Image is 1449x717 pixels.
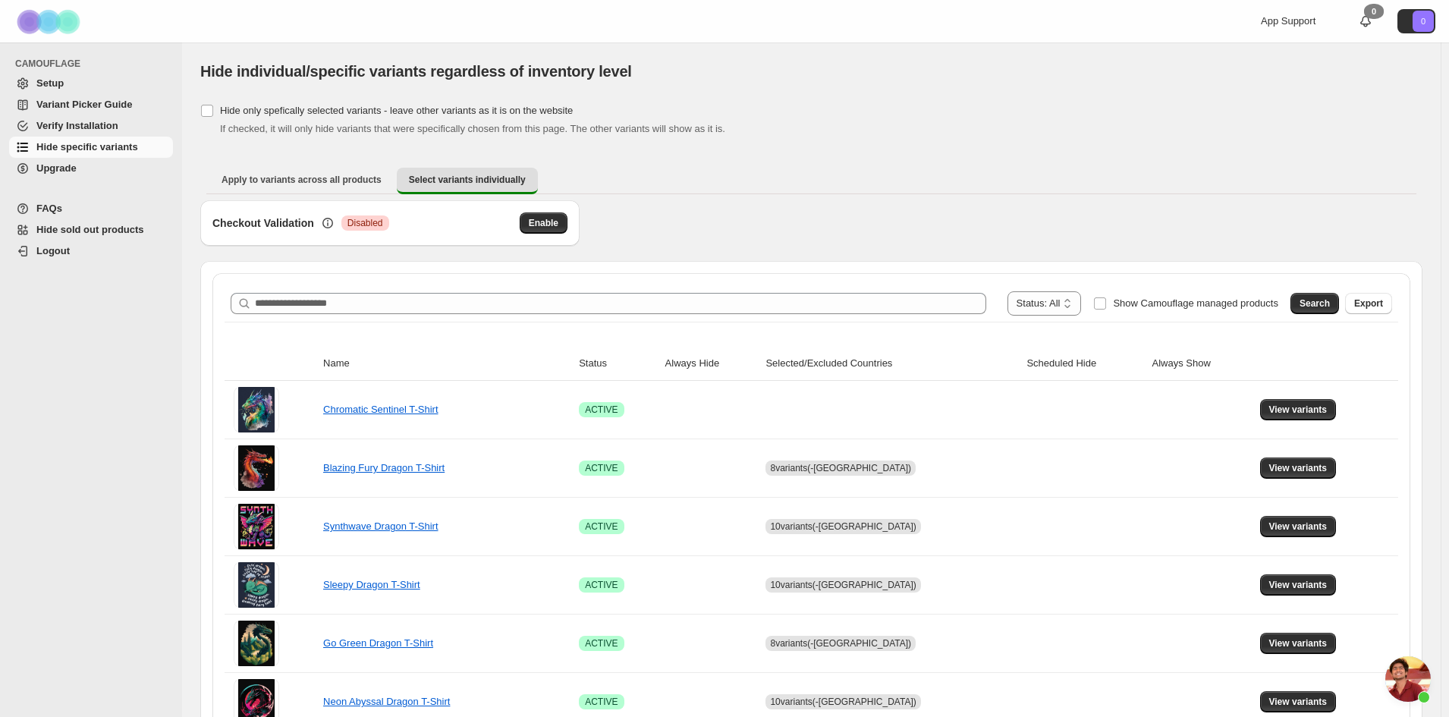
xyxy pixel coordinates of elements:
span: ACTIVE [585,462,618,474]
span: View variants [1269,462,1328,474]
span: Variant Picker Guide [36,99,132,110]
span: Export [1354,297,1383,310]
a: Upgrade [9,158,173,179]
a: Sleepy Dragon T-Shirt [323,579,420,590]
div: 0 [1364,4,1384,19]
span: Avatar with initials 0 [1413,11,1434,32]
div: Open chat [1385,656,1431,702]
span: Show Camouflage managed products [1113,297,1278,309]
span: ACTIVE [585,520,618,533]
span: Logout [36,245,70,256]
span: ACTIVE [585,637,618,649]
span: Enable [529,217,558,229]
span: Hide specific variants [36,141,138,153]
span: CAMOUFLAGE [15,58,174,70]
a: Neon Abyssal Dragon T-Shirt [323,696,450,707]
a: Blazing Fury Dragon T-Shirt [323,462,445,473]
span: View variants [1269,520,1328,533]
span: If checked, it will only hide variants that were specifically chosen from this page. The other va... [220,123,725,134]
span: Hide individual/specific variants regardless of inventory level [200,63,632,80]
button: View variants [1260,516,1337,537]
th: Status [574,347,660,381]
span: Disabled [347,217,383,229]
span: 10 variants (-[GEOGRAPHIC_DATA]) [770,580,916,590]
span: View variants [1269,579,1328,591]
span: 8 variants (-[GEOGRAPHIC_DATA]) [770,463,911,473]
span: Hide only spefically selected variants - leave other variants as it is on the website [220,105,573,116]
span: ACTIVE [585,579,618,591]
span: Upgrade [36,162,77,174]
span: ACTIVE [585,404,618,416]
span: FAQs [36,203,62,214]
a: Chromatic Sentinel T-Shirt [323,404,438,415]
a: Go Green Dragon T-Shirt [323,637,433,649]
button: View variants [1260,458,1337,479]
a: Hide sold out products [9,219,173,241]
span: Hide sold out products [36,224,144,235]
span: 10 variants (-[GEOGRAPHIC_DATA]) [770,521,916,532]
a: Logout [9,241,173,262]
span: View variants [1269,404,1328,416]
button: View variants [1260,399,1337,420]
span: 10 variants (-[GEOGRAPHIC_DATA]) [770,697,916,707]
a: Setup [9,73,173,94]
span: View variants [1269,696,1328,708]
button: Export [1345,293,1392,314]
button: Avatar with initials 0 [1397,9,1435,33]
span: Select variants individually [409,174,526,186]
a: 0 [1358,14,1373,29]
span: Verify Installation [36,120,118,131]
a: Synthwave Dragon T-Shirt [323,520,438,532]
a: Verify Installation [9,115,173,137]
button: Search [1290,293,1339,314]
h3: Checkout Validation [212,215,314,231]
button: Select variants individually [397,168,538,194]
th: Always Show [1147,347,1255,381]
button: Enable [520,212,567,234]
th: Name [319,347,574,381]
button: Apply to variants across all products [209,168,394,192]
img: Camouflage [12,1,88,42]
th: Always Hide [661,347,762,381]
button: View variants [1260,691,1337,712]
th: Scheduled Hide [1022,347,1147,381]
span: 8 variants (-[GEOGRAPHIC_DATA]) [770,638,911,649]
span: Apply to variants across all products [222,174,382,186]
th: Selected/Excluded Countries [761,347,1022,381]
button: View variants [1260,574,1337,596]
span: ACTIVE [585,696,618,708]
span: View variants [1269,637,1328,649]
a: Variant Picker Guide [9,94,173,115]
a: Hide specific variants [9,137,173,158]
a: FAQs [9,198,173,219]
span: Search [1300,297,1330,310]
span: App Support [1261,15,1315,27]
button: View variants [1260,633,1337,654]
span: Setup [36,77,64,89]
text: 0 [1421,17,1425,26]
